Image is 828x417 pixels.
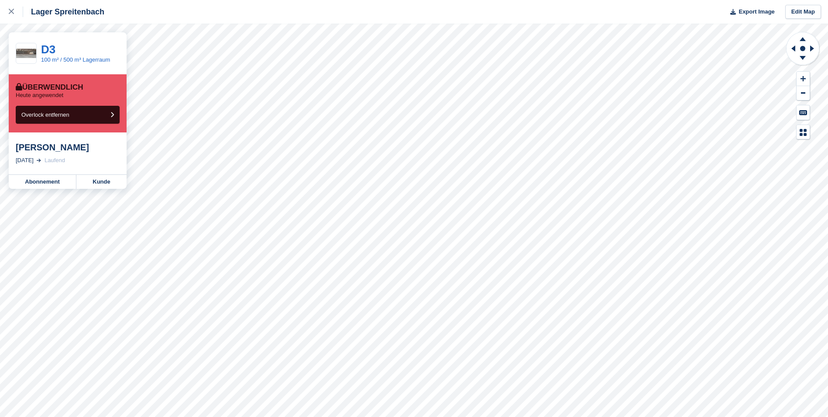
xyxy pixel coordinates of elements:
div: [PERSON_NAME] [16,142,120,153]
a: 100 m² / 500 m³ Lagerraum [41,56,110,63]
p: Heute angewendet [16,92,63,99]
button: Keyboard Shortcuts [797,105,810,120]
div: [DATE] [16,156,34,165]
a: Edit Map [785,5,821,19]
span: Overlock entfernen [21,111,69,118]
span: Export Image [739,7,774,16]
div: Überwendlich [16,83,83,92]
a: Kunde [76,175,127,189]
button: Zoom Out [797,86,810,101]
button: Zoom In [797,72,810,86]
button: Export Image [725,5,775,19]
a: Abonnement [9,175,76,189]
img: 4000-sqft-unit%20(1).jpg [16,46,36,61]
button: Overlock entfernen [16,106,120,124]
div: Lager Spreitenbach [23,7,104,17]
button: Map Legend [797,125,810,139]
img: arrow-right-light-icn-cde0832a797a2874e46488d9cf13f60e5c3a73dbe684e267c42b8395dfbc2abf.svg [37,159,41,162]
a: D3 [41,43,55,56]
div: Laufend [45,156,65,165]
